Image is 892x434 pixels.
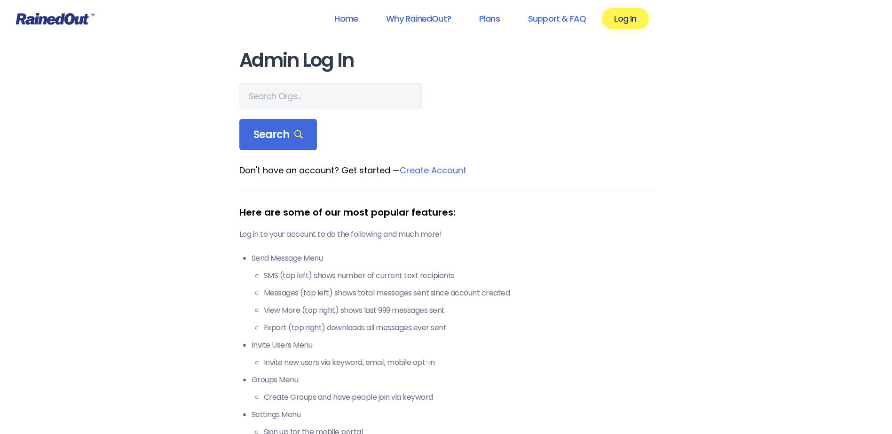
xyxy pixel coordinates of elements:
div: Here are some of our most popular features: [239,205,653,219]
li: Messages (top left) shows total messages sent since account created [264,287,653,299]
li: Send Message Menu [252,253,653,333]
a: Support & FAQ [516,8,598,29]
a: Plans [467,8,512,29]
span: Search [253,128,303,141]
li: Create Groups and have people join via keyword [264,392,653,403]
li: Groups Menu [252,374,653,403]
p: Log in to your account to do the following and much more! [239,229,653,240]
a: Log In [602,8,648,29]
div: Search [239,119,317,151]
input: Search Orgs… [239,83,422,109]
li: Invite Users Menu [252,340,653,368]
h1: Admin Log In [239,50,653,71]
a: Create Account [400,164,466,176]
li: SMS (top left) shows number of current text recipients [264,270,653,281]
li: View More (top right) shows last 999 messages sent [264,305,653,316]
a: Why RainedOut? [374,8,463,29]
li: Invite new users via keyword, email, mobile opt-in [264,357,653,368]
a: Home [322,8,370,29]
li: Export (top right) downloads all messages ever sent [264,322,653,333]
